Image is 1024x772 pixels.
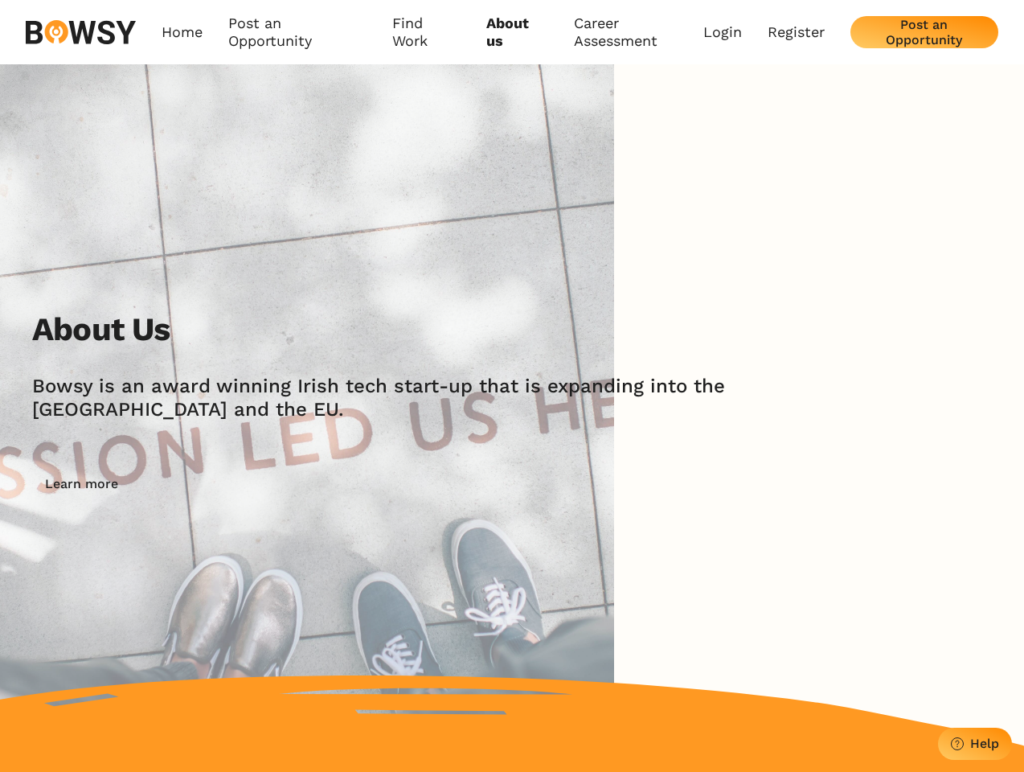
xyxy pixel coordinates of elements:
div: Post an Opportunity [863,17,985,47]
img: svg%3e [26,20,136,44]
a: Login [703,23,742,41]
button: Post an Opportunity [850,16,998,48]
button: Learn more [32,468,131,500]
button: Help [938,728,1012,760]
a: Home [162,14,203,51]
div: Learn more [45,476,118,491]
h2: About Us [32,310,170,349]
a: Register [768,23,825,41]
a: Career Assessment [574,14,703,51]
h2: Bowsy is an award winning Irish tech start-up that is expanding into the [GEOGRAPHIC_DATA] and th... [32,375,776,421]
div: Help [970,736,999,751]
